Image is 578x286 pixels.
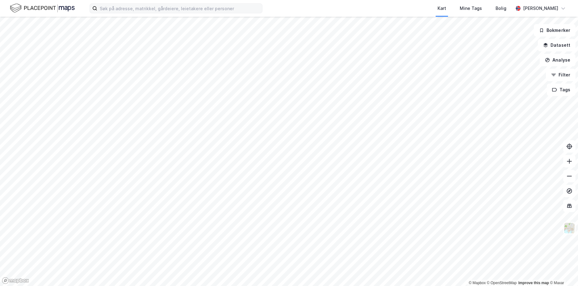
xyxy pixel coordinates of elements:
[538,39,576,51] button: Datasett
[438,5,446,12] div: Kart
[10,3,75,14] img: logo.f888ab2527a4732fd821a326f86c7f29.svg
[469,281,486,285] a: Mapbox
[487,281,517,285] a: OpenStreetMap
[97,4,262,13] input: Søk på adresse, matrikkel, gårdeiere, leietakere eller personer
[547,84,576,96] button: Tags
[523,5,558,12] div: [PERSON_NAME]
[547,256,578,286] iframe: Chat Widget
[460,5,482,12] div: Mine Tags
[540,54,576,66] button: Analyse
[2,277,29,284] a: Mapbox homepage
[546,69,576,81] button: Filter
[547,256,578,286] div: Kontrollprogram for chat
[534,24,576,37] button: Bokmerker
[518,281,549,285] a: Improve this map
[563,222,575,234] img: Z
[496,5,506,12] div: Bolig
